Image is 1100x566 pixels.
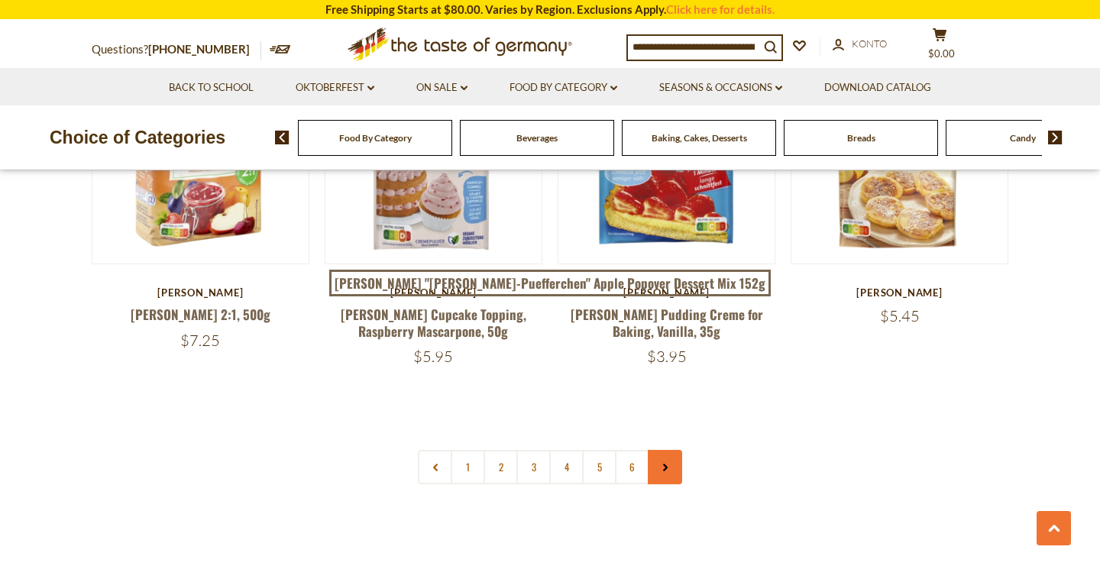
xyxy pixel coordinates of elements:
[928,47,955,60] span: $0.00
[833,36,887,53] a: Konto
[1010,132,1036,144] a: Candy
[647,347,687,366] span: $3.95
[169,79,254,96] a: Back to School
[296,79,374,96] a: Oktoberfest
[92,286,309,299] div: [PERSON_NAME]
[615,450,649,484] a: 6
[131,305,270,324] a: [PERSON_NAME] 2:1, 500g
[549,450,584,484] a: 4
[847,132,875,144] a: Breads
[516,450,551,484] a: 3
[451,450,485,484] a: 1
[329,270,772,297] a: [PERSON_NAME] "[PERSON_NAME]-Puefferchen" Apple Popover Dessert Mix 152g
[339,132,412,144] a: Food By Category
[852,37,887,50] span: Konto
[510,79,617,96] a: Food By Category
[416,79,467,96] a: On Sale
[516,132,558,144] a: Beverages
[824,79,931,96] a: Download Catalog
[92,40,261,60] p: Questions?
[666,2,775,16] a: Click here for details.
[341,305,526,340] a: [PERSON_NAME] Cupcake Topping, Raspberry Mascarpone, 50g
[652,132,747,144] a: Baking, Cakes, Desserts
[1048,131,1063,144] img: next arrow
[880,306,920,325] span: $5.45
[413,347,453,366] span: $5.95
[571,305,763,340] a: [PERSON_NAME] Pudding Creme for Baking, Vanilla, 35g
[791,286,1008,299] div: [PERSON_NAME]
[325,286,542,299] div: [PERSON_NAME]
[148,42,250,56] a: [PHONE_NUMBER]
[659,79,782,96] a: Seasons & Occasions
[275,131,290,144] img: previous arrow
[917,27,962,66] button: $0.00
[582,450,616,484] a: 5
[180,331,220,350] span: $7.25
[484,450,518,484] a: 2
